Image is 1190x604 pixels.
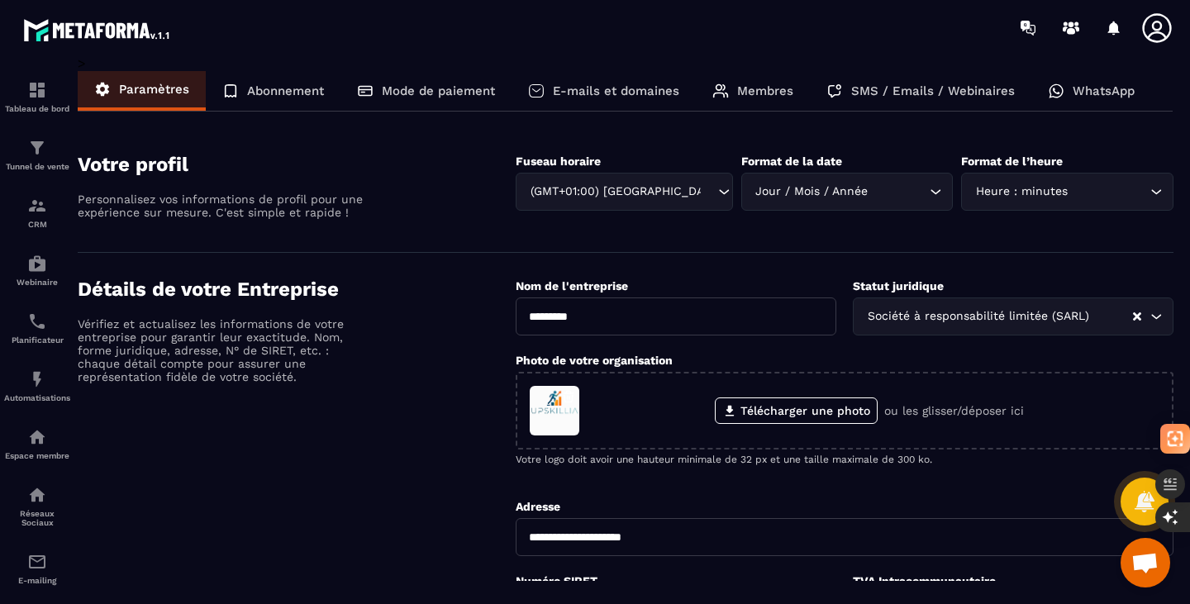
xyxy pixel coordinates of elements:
input: Search for option [1092,307,1131,326]
p: Vérifiez et actualisez les informations de votre entreprise pour garantir leur exactitude. Nom, f... [78,317,367,383]
input: Search for option [872,183,926,201]
a: Ouvrir le chat [1121,538,1170,587]
img: automations [27,369,47,389]
input: Search for option [1071,183,1146,201]
p: Automatisations [4,393,70,402]
div: Search for option [961,173,1173,211]
p: Réseaux Sociaux [4,509,70,527]
label: Photo de votre organisation [516,354,673,367]
img: formation [27,196,47,216]
h4: Votre profil [78,153,516,176]
p: Abonnement [247,83,324,98]
p: E-mailing [4,576,70,585]
h4: Détails de votre Entreprise [78,278,516,301]
p: Tableau de bord [4,104,70,113]
label: Format de la date [741,155,842,168]
p: Membres [737,83,793,98]
p: Planificateur [4,335,70,345]
button: Clear Selected [1133,311,1141,323]
label: Numéro SIRET [516,574,597,587]
p: Paramètres [119,82,189,97]
a: formationformationTableau de bord [4,68,70,126]
img: email [27,552,47,572]
div: Search for option [853,297,1173,335]
img: formation [27,138,47,158]
span: Société à responsabilité limitée (SARL) [864,307,1092,326]
p: Personnalisez vos informations de profil pour une expérience sur mesure. C'est simple et rapide ! [78,193,367,219]
p: Mode de paiement [382,83,495,98]
p: Votre logo doit avoir une hauteur minimale de 32 px et une taille maximale de 300 ko. [516,454,1173,465]
a: automationsautomationsEspace membre [4,415,70,473]
label: Fuseau horaire [516,155,601,168]
p: Espace membre [4,451,70,460]
a: formationformationCRM [4,183,70,241]
label: Statut juridique [853,279,944,292]
a: formationformationTunnel de vente [4,126,70,183]
img: social-network [27,485,47,505]
span: Jour / Mois / Année [752,183,872,201]
a: automationsautomationsWebinaire [4,241,70,299]
img: formation [27,80,47,100]
p: SMS / Emails / Webinaires [851,83,1015,98]
label: Nom de l'entreprise [516,279,628,292]
img: logo [23,15,172,45]
input: Search for option [702,183,714,201]
a: emailemailE-mailing [4,540,70,597]
p: ou les glisser/déposer ici [884,404,1024,417]
p: Tunnel de vente [4,162,70,171]
div: Search for option [516,173,733,211]
p: Webinaire [4,278,70,287]
img: scheduler [27,312,47,331]
img: automations [27,254,47,273]
a: automationsautomationsAutomatisations [4,357,70,415]
label: Télécharger une photo [715,397,878,424]
p: WhatsApp [1073,83,1135,98]
div: Search for option [741,173,954,211]
img: automations [27,427,47,447]
a: social-networksocial-networkRéseaux Sociaux [4,473,70,540]
span: Heure : minutes [972,183,1071,201]
label: TVA Intracommunautaire [853,574,996,587]
p: CRM [4,220,70,229]
label: Format de l’heure [961,155,1063,168]
span: (GMT+01:00) [GEOGRAPHIC_DATA] [526,183,702,201]
p: E-mails et domaines [553,83,679,98]
a: schedulerschedulerPlanificateur [4,299,70,357]
label: Adresse [516,500,560,513]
